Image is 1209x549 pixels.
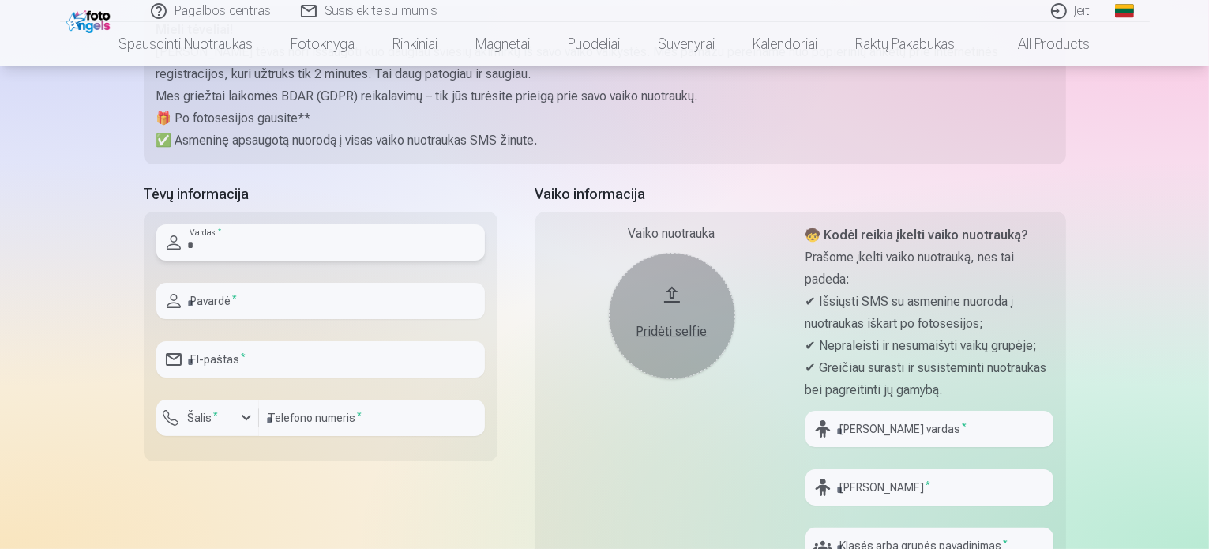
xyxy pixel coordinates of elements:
[837,22,974,66] a: Raktų pakabukas
[974,22,1110,66] a: All products
[156,107,1053,130] p: 🎁 Po fotosesijos gausite**
[805,227,1029,243] strong: 🧒 Kodėl reikia įkelti vaiko nuotrauką?
[156,85,1053,107] p: Mes griežtai laikomės BDAR (GDPR) reikalavimų – tik jūs turėsite prieigą prie savo vaiko nuotraukų.
[805,357,1053,401] p: ✔ Greičiau surasti ir susisteminti nuotraukas bei pagreitinti jų gamybą.
[640,22,734,66] a: Suvenyrai
[374,22,457,66] a: Rinkiniai
[734,22,837,66] a: Kalendoriai
[144,183,497,205] h5: Tėvų informacija
[535,183,1066,205] h5: Vaiko informacija
[550,22,640,66] a: Puodeliai
[66,6,115,33] img: /fa2
[609,253,735,379] button: Pridėti selfie
[182,410,225,426] label: Šalis
[805,291,1053,335] p: ✔ Išsiųsti SMS su asmenine nuoroda į nuotraukas iškart po fotosesijos;
[272,22,374,66] a: Fotoknyga
[100,22,272,66] a: Spausdinti nuotraukas
[625,322,719,341] div: Pridėti selfie
[156,400,259,436] button: Šalis*
[805,335,1053,357] p: ✔ Nepraleisti ir nesumaišyti vaikų grupėje;
[457,22,550,66] a: Magnetai
[548,224,796,243] div: Vaiko nuotrauka
[805,246,1053,291] p: Prašome įkelti vaiko nuotrauką, nes tai padeda:
[156,130,1053,152] p: ✅ Asmeninę apsaugotą nuorodą į visas vaiko nuotraukas SMS žinute.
